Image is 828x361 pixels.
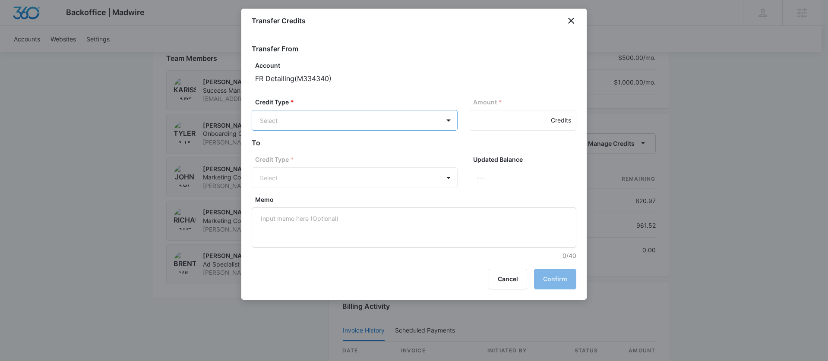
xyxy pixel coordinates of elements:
label: Credit Type [255,97,461,107]
label: Amount [473,97,580,107]
label: Memo [255,195,580,204]
p: FR Detailing ( M334340 ) [255,73,576,84]
button: close [566,16,576,26]
label: Credit Type [255,155,461,164]
button: Cancel [489,269,527,289]
p: Account [255,61,576,70]
p: 0/40 [255,251,576,260]
label: Updated Balance [473,155,580,164]
h2: Transfer From [252,44,576,54]
p: --- [477,167,576,188]
div: Select [260,116,429,125]
h2: To [252,138,576,148]
div: Credits [551,110,571,131]
h1: Transfer Credits [252,16,306,26]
